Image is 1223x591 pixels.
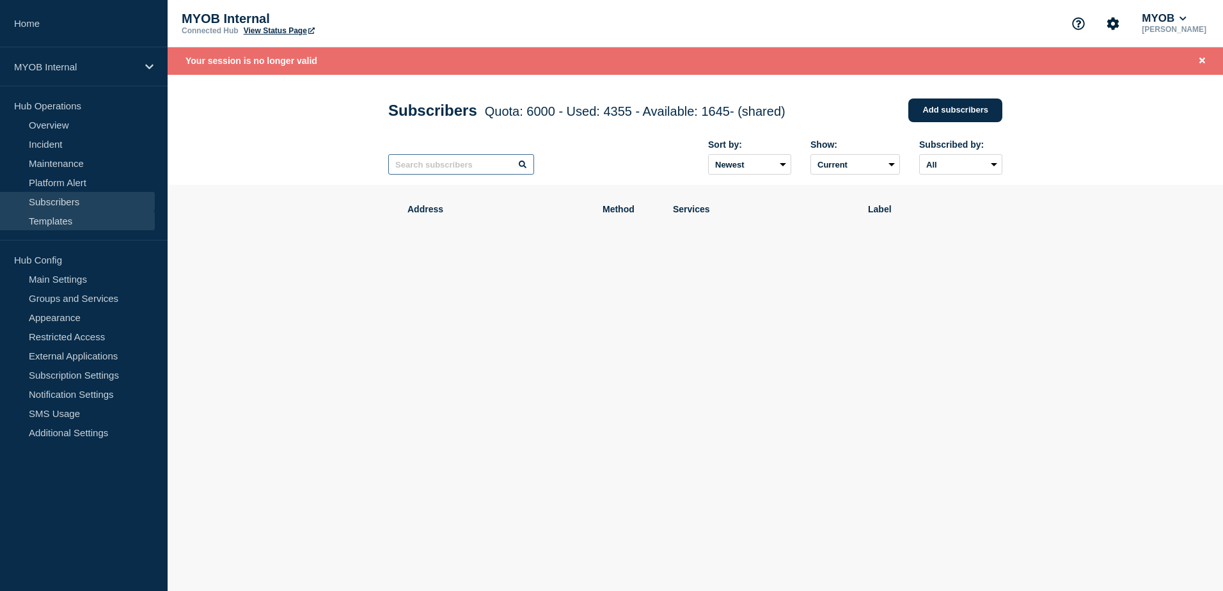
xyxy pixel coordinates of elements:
[244,26,315,35] a: View Status Page
[1194,54,1210,68] button: Close banner
[182,12,438,26] p: MYOB Internal
[810,139,900,150] div: Show:
[485,104,785,118] span: Quota: 6000 - Used: 4355 - Available: 1645 - (shared)
[1139,12,1189,25] button: MYOB
[919,154,1002,175] select: Subscribed by
[1100,10,1126,37] button: Account settings
[868,204,983,214] span: Label
[919,139,1002,150] div: Subscribed by:
[407,204,583,214] span: Address
[14,61,137,72] p: MYOB Internal
[388,154,534,175] input: Search subscribers
[673,204,849,214] span: Services
[708,139,791,150] div: Sort by:
[1065,10,1092,37] button: Support
[908,98,1002,122] a: Add subscribers
[388,102,785,120] h1: Subscribers
[810,154,900,175] select: Deleted
[182,26,239,35] p: Connected Hub
[708,154,791,175] select: Sort by
[1139,25,1209,34] p: [PERSON_NAME]
[185,56,317,66] span: Your session is no longer valid
[603,204,654,214] span: Method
